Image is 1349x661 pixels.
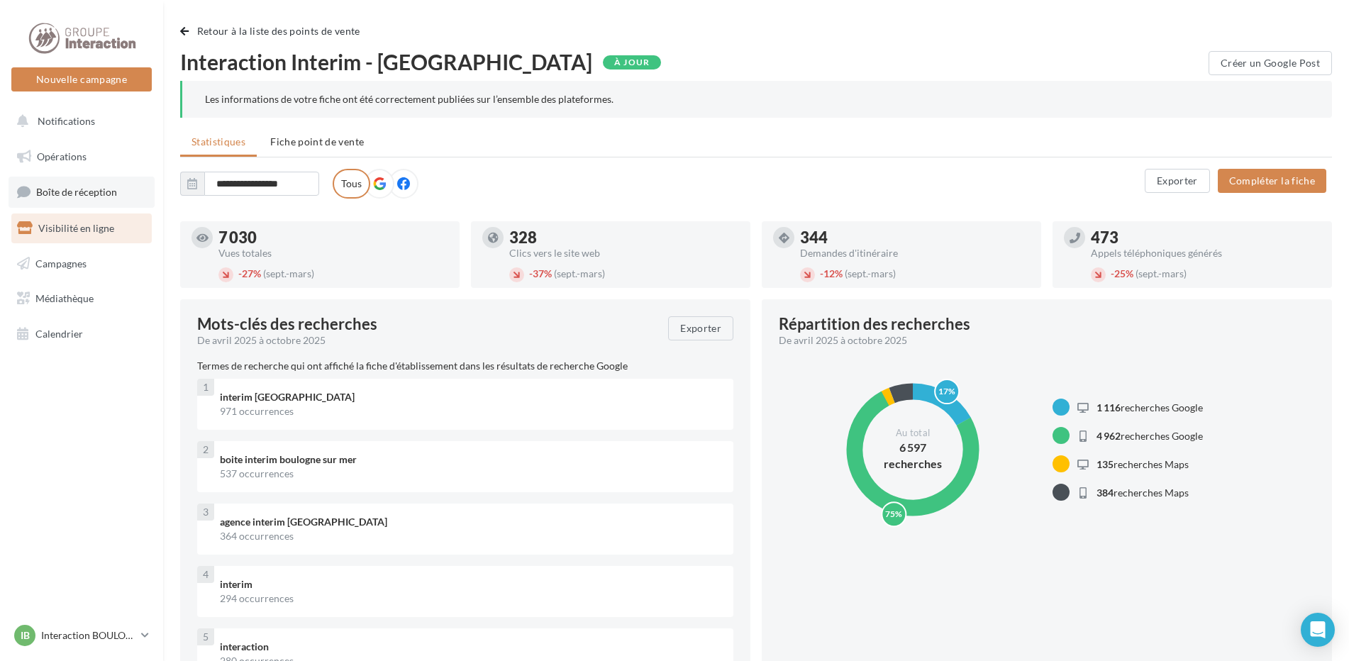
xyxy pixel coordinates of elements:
[218,248,448,258] div: Vues totales
[1111,267,1133,279] span: 25%
[1097,401,1203,413] span: recherches Google
[220,529,722,543] div: 364 occurrences
[1136,267,1187,279] span: (sept.-mars)
[668,316,733,340] button: Exporter
[1097,487,1189,499] span: recherches Maps
[9,106,149,136] button: Notifications
[218,230,448,245] div: 7 030
[197,333,657,348] div: De avril 2025 à octobre 2025
[1091,230,1321,245] div: 473
[35,292,94,304] span: Médiathèque
[1097,430,1121,442] span: 4 962
[9,177,155,207] a: Boîte de réception
[779,333,1304,348] div: De avril 2025 à octobre 2025
[1301,613,1335,647] div: Open Intercom Messenger
[9,142,155,172] a: Opérations
[238,267,242,279] span: -
[554,267,605,279] span: (sept.-mars)
[197,628,214,645] div: 5
[220,390,722,404] div: interim [GEOGRAPHIC_DATA]
[41,628,135,643] p: Interaction BOULOGNE SUR MER
[220,640,722,654] div: interaction
[509,230,739,245] div: 328
[36,186,117,198] span: Boîte de réception
[509,248,739,258] div: Clics vers le site web
[220,404,722,418] div: 971 occurrences
[1097,458,1114,470] span: 135
[238,267,261,279] span: 27%
[1145,169,1210,193] button: Exporter
[180,23,366,40] button: Retour à la liste des points de vente
[197,359,733,373] p: Termes de recherche qui ont affiché la fiche d'établissement dans les résultats de recherche Google
[263,267,314,279] span: (sept.-mars)
[21,628,30,643] span: IB
[1097,401,1121,413] span: 1 116
[270,135,364,148] span: Fiche point de vente
[220,467,722,481] div: 537 occurrences
[9,284,155,313] a: Médiathèque
[800,248,1030,258] div: Demandes d'itinéraire
[9,319,155,349] a: Calendrier
[820,267,843,279] span: 12%
[603,55,661,70] div: À jour
[197,25,360,37] span: Retour à la liste des points de vente
[197,566,214,583] div: 4
[220,515,722,529] div: agence interim [GEOGRAPHIC_DATA]
[197,379,214,396] div: 1
[1111,267,1114,279] span: -
[197,504,214,521] div: 3
[1097,458,1189,470] span: recherches Maps
[9,249,155,279] a: Campagnes
[38,222,114,234] span: Visibilité en ligne
[220,577,722,591] div: interim
[197,441,214,458] div: 2
[9,213,155,243] a: Visibilité en ligne
[197,316,377,332] span: Mots-clés des recherches
[220,591,722,606] div: 294 occurrences
[333,169,370,199] label: Tous
[1097,430,1203,442] span: recherches Google
[529,267,533,279] span: -
[11,622,152,649] a: IB Interaction BOULOGNE SUR MER
[11,67,152,91] button: Nouvelle campagne
[35,257,87,269] span: Campagnes
[220,452,722,467] div: boite interim boulogne sur mer
[1209,51,1332,75] button: Créer un Google Post
[37,150,87,162] span: Opérations
[1218,169,1326,193] button: Compléter la fiche
[529,267,552,279] span: 37%
[820,267,823,279] span: -
[180,51,592,72] span: Interaction Interim - [GEOGRAPHIC_DATA]
[800,230,1030,245] div: 344
[35,328,83,340] span: Calendrier
[779,316,970,332] div: Répartition des recherches
[1212,174,1332,186] a: Compléter la fiche
[845,267,896,279] span: (sept.-mars)
[38,115,95,127] span: Notifications
[1091,248,1321,258] div: Appels téléphoniques générés
[1097,487,1114,499] span: 384
[205,92,1309,106] div: Les informations de votre fiche ont été correctement publiées sur l’ensemble des plateformes.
